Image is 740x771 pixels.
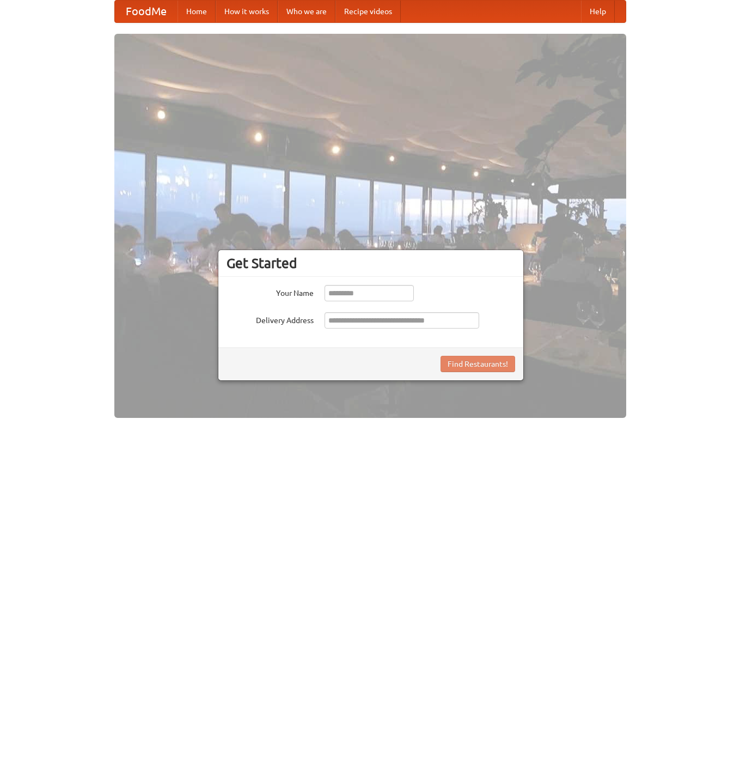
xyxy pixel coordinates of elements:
[441,356,515,372] button: Find Restaurants!
[115,1,178,22] a: FoodMe
[216,1,278,22] a: How it works
[227,255,515,271] h3: Get Started
[227,312,314,326] label: Delivery Address
[581,1,615,22] a: Help
[335,1,401,22] a: Recipe videos
[178,1,216,22] a: Home
[227,285,314,299] label: Your Name
[278,1,335,22] a: Who we are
